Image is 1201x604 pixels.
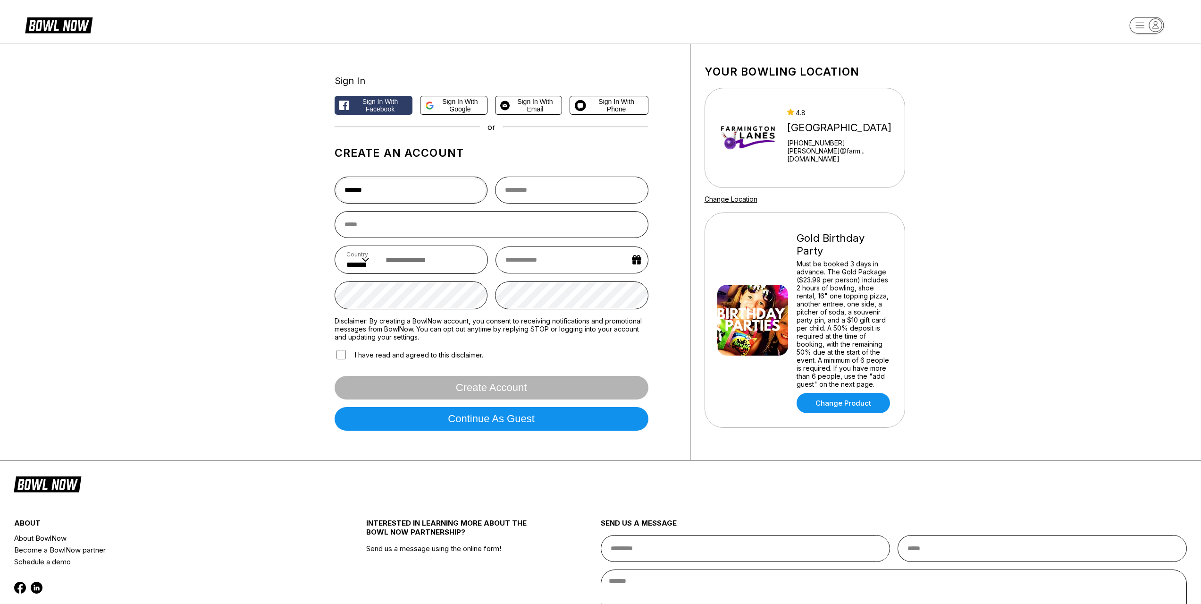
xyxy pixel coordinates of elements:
[797,393,890,413] a: Change Product
[787,147,900,163] a: [PERSON_NAME]@farm...[DOMAIN_NAME]
[346,251,369,258] label: Country
[787,109,900,117] div: 4.8
[787,121,900,134] div: [GEOGRAPHIC_DATA]
[705,195,757,203] a: Change Location
[366,519,542,544] div: INTERESTED IN LEARNING MORE ABOUT THE BOWL NOW PARTNERSHIP?
[601,519,1187,535] div: send us a message
[335,317,648,341] label: Disclaimer: By creating a BowlNow account, you consent to receiving notifications and promotional...
[590,98,643,113] span: Sign in with Phone
[336,350,346,359] input: I have read and agreed to this disclaimer.
[717,285,788,356] img: Gold Birthday Party
[335,407,648,431] button: Continue as guest
[335,349,483,361] label: I have read and agreed to this disclaimer.
[495,96,562,115] button: Sign in with Email
[717,102,779,173] img: Farmington Lanes
[353,98,408,113] span: Sign in with Facebook
[335,96,413,115] button: Sign in with Facebook
[335,122,648,132] div: or
[14,519,307,532] div: about
[705,65,905,78] h1: Your bowling location
[438,98,482,113] span: Sign in with Google
[335,75,648,86] div: Sign In
[420,96,487,115] button: Sign in with Google
[797,232,892,257] div: Gold Birthday Party
[797,260,892,388] div: Must be booked 3 days in advance. The Gold Package ($23.99 per person) includes 2 hours of bowlin...
[570,96,648,115] button: Sign in with Phone
[14,544,307,556] a: Become a BowlNow partner
[513,98,557,113] span: Sign in with Email
[14,556,307,568] a: Schedule a demo
[14,532,307,544] a: About BowlNow
[335,146,648,160] h1: Create an account
[787,139,900,147] div: [PHONE_NUMBER]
